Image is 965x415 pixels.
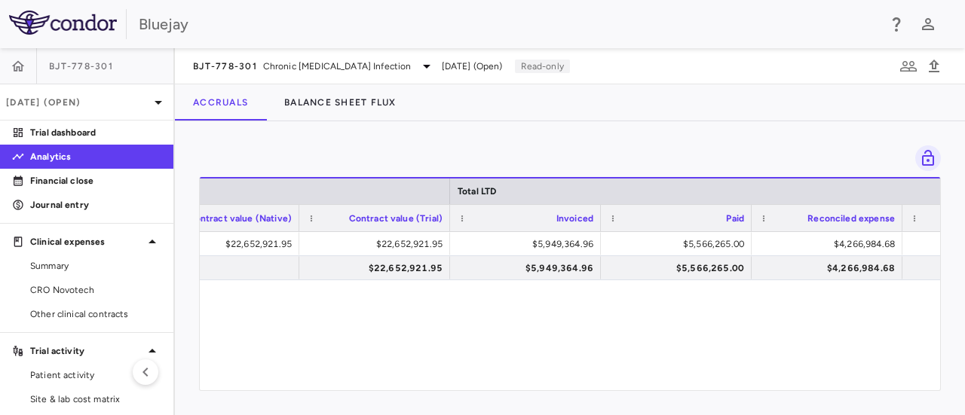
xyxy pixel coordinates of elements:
span: BJT-778-301 [49,60,113,72]
span: [DATE] (Open) [442,60,503,73]
span: Reconciled expense [807,213,895,224]
div: $22,652,921.95 [171,232,292,256]
span: Contract value (Trial) [349,213,443,224]
p: [DATE] (Open) [6,96,149,109]
span: Site & lab cost matrix [30,392,161,406]
span: Contract value (Native) [188,213,292,224]
div: $22,652,921.95 [313,232,443,256]
button: Balance Sheet Flux [266,84,415,121]
div: $4,266,984.68 [765,232,895,256]
button: Accruals [175,84,266,121]
div: $5,566,265.00 [614,232,744,256]
span: CRO Novotech [30,283,161,297]
p: Journal entry [30,198,161,212]
p: Financial close [30,174,161,188]
p: Trial dashboard [30,126,161,139]
span: The contract record and uploaded budget values do not match. Please review the contract record an... [156,233,292,255]
img: logo-full-SnFGN8VE.png [9,11,117,35]
p: Read-only [515,60,570,73]
span: Summary [30,259,161,273]
span: Invoiced [556,213,593,224]
span: Total LTD [458,186,496,197]
div: $5,566,265.00 [614,256,744,280]
span: You do not have permission to lock or unlock grids [909,145,941,171]
div: Bluejay [139,13,878,35]
p: Analytics [30,150,161,163]
div: $22,652,921.95 [313,256,443,280]
span: Other clinical contracts [30,307,161,321]
div: $5,949,364.96 [464,256,593,280]
div: $4,266,984.68 [765,256,895,280]
p: Clinical expenses [30,235,143,249]
p: Trial activity [30,344,143,358]
div: $5,949,364.96 [464,232,593,256]
span: BJT-778-301 [193,60,257,72]
span: Patient activity [30,368,161,382]
span: Paid [726,213,744,224]
span: Chronic [MEDICAL_DATA] Infection [263,60,412,73]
